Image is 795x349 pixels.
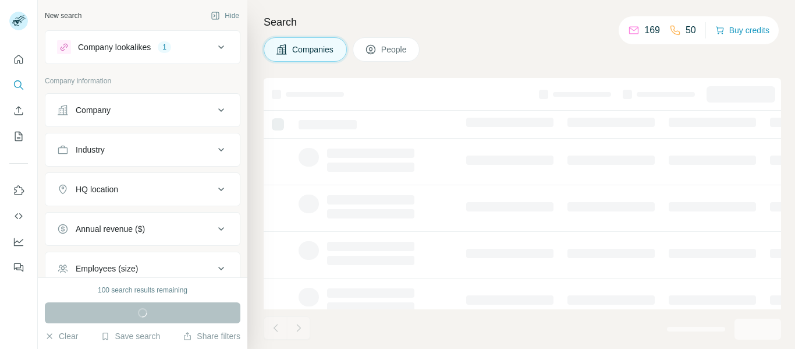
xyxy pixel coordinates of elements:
button: My lists [9,126,28,147]
button: Annual revenue ($) [45,215,240,243]
div: Company [76,104,111,116]
p: 50 [686,23,696,37]
div: 1 [158,42,171,52]
div: New search [45,10,81,21]
button: Save search [101,330,160,342]
span: People [381,44,408,55]
button: Use Surfe on LinkedIn [9,180,28,201]
p: Company information [45,76,240,86]
div: Industry [76,144,105,156]
div: Annual revenue ($) [76,223,145,235]
button: Employees (size) [45,255,240,283]
button: Feedback [9,257,28,278]
button: Share filters [183,330,240,342]
div: 100 search results remaining [98,285,187,295]
button: Company lookalikes1 [45,33,240,61]
button: HQ location [45,175,240,203]
span: Companies [292,44,335,55]
button: Buy credits [715,22,769,38]
button: Hide [203,7,247,24]
p: 169 [644,23,660,37]
button: Quick start [9,49,28,70]
button: Clear [45,330,78,342]
div: HQ location [76,184,118,195]
button: Dashboard [9,231,28,252]
div: Employees (size) [76,263,138,274]
button: Search [9,75,28,96]
button: Enrich CSV [9,100,28,121]
div: Company lookalikes [78,41,151,53]
h4: Search [264,14,781,30]
button: Use Surfe API [9,206,28,227]
button: Company [45,96,240,124]
button: Industry [45,136,240,164]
